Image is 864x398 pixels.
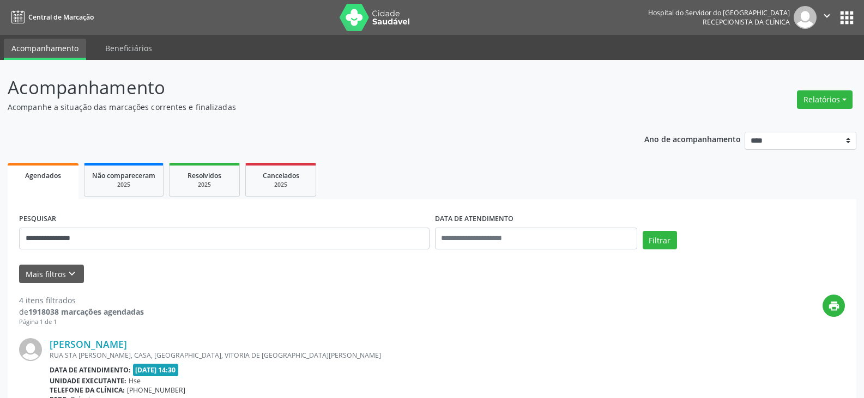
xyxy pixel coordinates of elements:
[19,265,84,284] button: Mais filtroskeyboard_arrow_down
[8,8,94,26] a: Central de Marcação
[98,39,160,58] a: Beneficiários
[797,90,853,109] button: Relatórios
[644,132,741,145] p: Ano de acompanhamento
[50,338,127,350] a: [PERSON_NAME]
[28,13,94,22] span: Central de Marcação
[817,6,837,29] button: 
[253,181,308,189] div: 2025
[19,306,144,317] div: de
[643,231,677,249] button: Filtrar
[28,307,144,317] strong: 1918038 marcações agendadas
[823,295,845,317] button: print
[8,101,602,113] p: Acompanhe a situação das marcações correntes e finalizadas
[4,39,86,60] a: Acompanhamento
[127,385,185,395] span: [PHONE_NUMBER]
[50,351,681,360] div: RUA STA [PERSON_NAME], CASA, [GEOGRAPHIC_DATA], VITORIA DE [GEOGRAPHIC_DATA][PERSON_NAME]
[19,295,144,306] div: 4 itens filtrados
[19,338,42,361] img: img
[66,268,78,280] i: keyboard_arrow_down
[129,376,141,385] span: Hse
[263,171,299,180] span: Cancelados
[828,300,840,312] i: print
[821,10,833,22] i: 
[19,211,56,228] label: PESQUISAR
[435,211,513,228] label: DATA DE ATENDIMENTO
[648,8,790,17] div: Hospital do Servidor do [GEOGRAPHIC_DATA]
[837,8,856,27] button: apps
[50,385,125,395] b: Telefone da clínica:
[92,181,155,189] div: 2025
[133,364,179,376] span: [DATE] 14:30
[177,181,232,189] div: 2025
[50,376,126,385] b: Unidade executante:
[50,365,131,375] b: Data de atendimento:
[188,171,221,180] span: Resolvidos
[8,74,602,101] p: Acompanhamento
[19,317,144,327] div: Página 1 de 1
[92,171,155,180] span: Não compareceram
[794,6,817,29] img: img
[703,17,790,27] span: Recepcionista da clínica
[25,171,61,180] span: Agendados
